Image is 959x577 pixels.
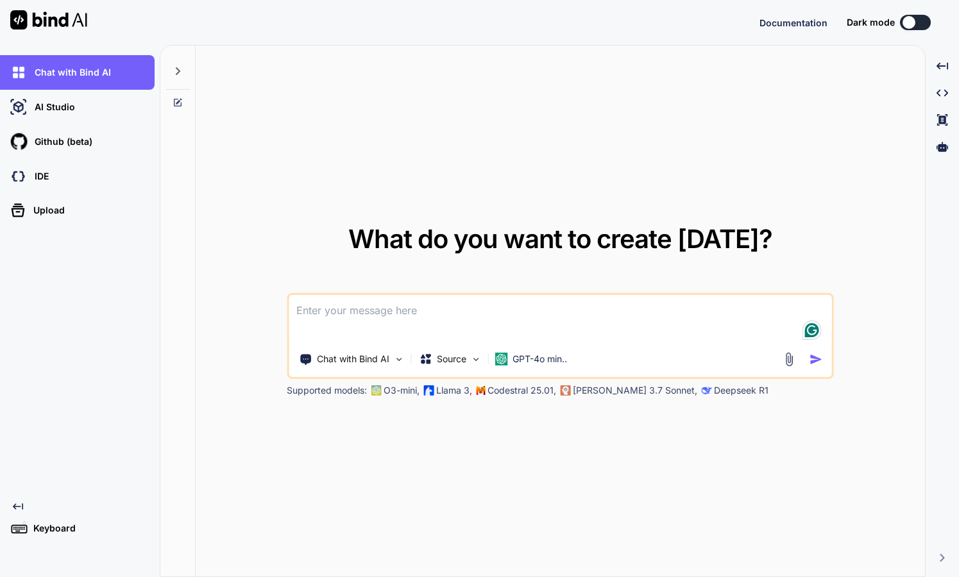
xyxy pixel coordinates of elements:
[348,223,772,255] span: What do you want to create [DATE]?
[8,62,30,83] img: chat
[701,385,711,396] img: claude
[437,353,466,365] p: Source
[810,353,823,366] img: icon
[760,16,827,29] button: Documentation
[8,96,30,118] img: ai-studio
[423,385,434,396] img: Llama2
[760,17,827,28] span: Documentation
[371,385,381,396] img: GPT-4
[384,384,420,397] p: O3-mini,
[8,131,30,153] img: githubLight
[436,384,472,397] p: Llama 3,
[488,384,556,397] p: Codestral 25.01,
[573,384,697,397] p: [PERSON_NAME] 3.7 Sonnet,
[30,135,92,148] p: Github (beta)
[782,352,797,367] img: attachment
[513,353,567,365] p: GPT-4o min..
[30,170,49,183] p: IDE
[476,386,485,395] img: Mistral-AI
[28,522,76,535] p: Keyboard
[30,101,75,113] p: AI Studio
[495,353,507,365] img: GPT-4o mini
[714,384,768,397] p: Deepseek R1
[470,354,481,365] img: Pick Models
[28,204,65,217] p: Upload
[393,354,404,365] img: Pick Tools
[287,384,367,397] p: Supported models:
[847,16,895,29] span: Dark mode
[560,385,570,396] img: claude
[8,165,30,187] img: darkCloudIdeIcon
[317,353,389,365] p: Chat with Bind AI
[10,10,87,29] img: Bind AI
[30,66,111,79] p: Chat with Bind AI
